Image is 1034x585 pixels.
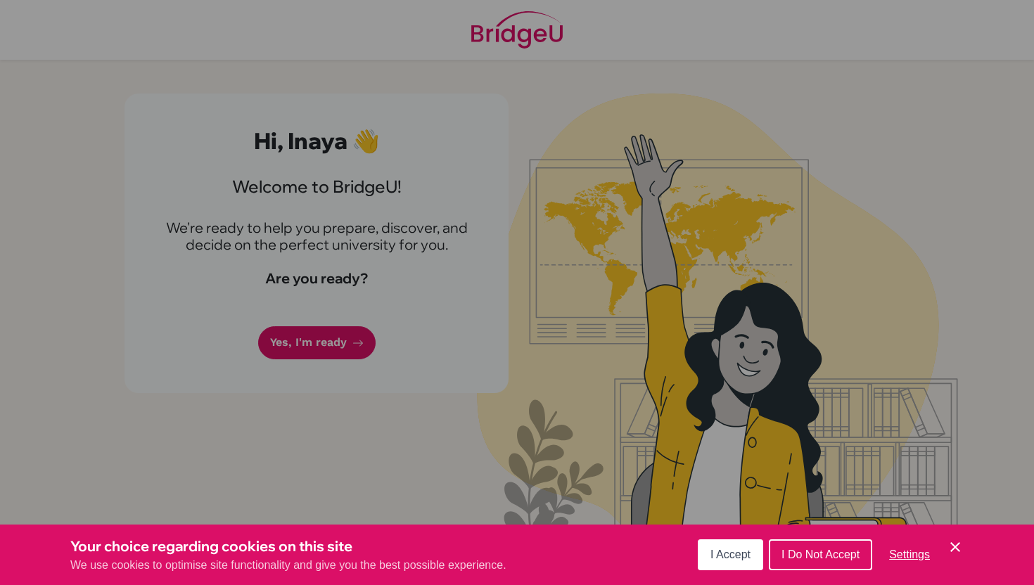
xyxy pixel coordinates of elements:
[698,539,763,570] button: I Accept
[70,536,506,557] h3: Your choice regarding cookies on this site
[769,539,872,570] button: I Do Not Accept
[710,548,751,560] span: I Accept
[70,557,506,574] p: We use cookies to optimise site functionality and give you the best possible experience.
[947,539,964,555] button: Save and close
[781,548,860,560] span: I Do Not Accept
[878,541,941,569] button: Settings
[889,548,930,560] span: Settings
